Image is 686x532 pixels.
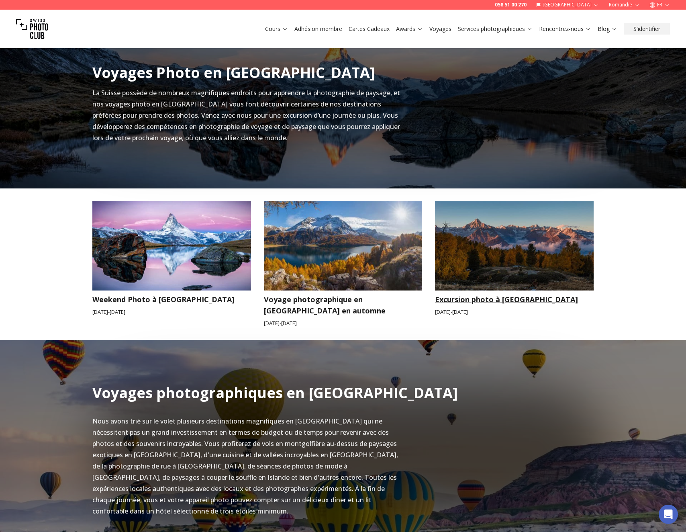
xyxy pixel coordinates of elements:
[92,88,400,142] span: La Suisse possède de nombreux magnifiques endroits pour apprendre la photographie de paysage, et ...
[84,197,259,295] img: Weekend Photo à Zermatt
[598,25,617,33] a: Blog
[396,25,423,33] a: Awards
[92,385,458,401] h2: Voyages photographiques en [GEOGRAPHIC_DATA]
[435,294,594,305] h3: Excursion photo à [GEOGRAPHIC_DATA]
[92,294,251,305] h3: Weekend Photo à [GEOGRAPHIC_DATA]
[92,308,251,316] small: [DATE] - [DATE]
[624,23,670,35] button: S'identifier
[435,308,594,316] small: [DATE] - [DATE]
[345,23,393,35] button: Cartes Cadeaux
[265,25,288,33] a: Cours
[264,294,423,316] h3: Voyage photographique en [GEOGRAPHIC_DATA] en automne
[539,25,591,33] a: Rencontrez-nous
[264,201,423,327] a: Voyage photographique en Engadine en automneVoyage photographique en [GEOGRAPHIC_DATA] en automne...
[256,197,430,295] img: Voyage photographique en Engadine en automne
[92,201,251,327] a: Weekend Photo à ZermattWeekend Photo à [GEOGRAPHIC_DATA][DATE]-[DATE]
[349,25,390,33] a: Cartes Cadeaux
[458,25,533,33] a: Services photographiques
[92,65,375,81] h2: Voyages Photo en [GEOGRAPHIC_DATA]
[429,25,451,33] a: Voyages
[426,23,455,35] button: Voyages
[659,505,678,524] div: Open Intercom Messenger
[92,415,401,517] p: Nous avons trié sur le volet plusieurs destinations magnifiques en [GEOGRAPHIC_DATA] qui ne néces...
[536,23,594,35] button: Rencontrez-nous
[393,23,426,35] button: Awards
[435,201,594,291] img: Excursion photo à Mattertal
[455,23,536,35] button: Services photographiques
[16,13,48,45] img: Swiss photo club
[594,23,621,35] button: Blog
[262,23,291,35] button: Cours
[291,23,345,35] button: Adhésion membre
[495,2,527,8] a: 058 51 00 270
[294,25,342,33] a: Adhésion membre
[435,201,594,327] a: Excursion photo à MattertalExcursion photo à [GEOGRAPHIC_DATA][DATE]-[DATE]
[264,319,423,327] small: [DATE] - [DATE]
